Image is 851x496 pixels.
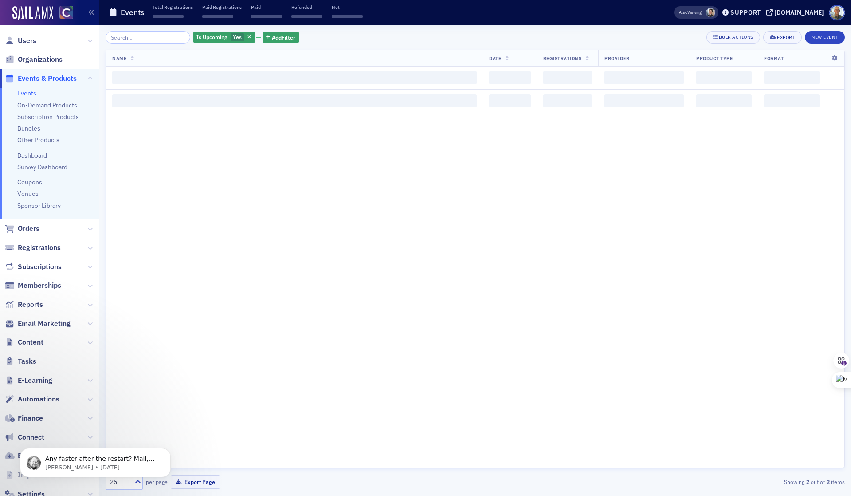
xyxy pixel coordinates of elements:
[17,113,79,121] a: Subscription Products
[5,376,52,385] a: E-Learning
[5,319,71,329] a: Email Marketing
[5,262,62,272] a: Subscriptions
[53,6,73,21] a: View Homepage
[18,300,43,310] span: Reports
[18,376,52,385] span: E-Learning
[18,55,63,64] span: Organizations
[17,101,77,109] a: On-Demand Products
[12,6,53,20] img: SailAMX
[5,470,44,480] a: Imports
[17,136,59,144] a: Other Products
[17,163,67,171] a: Survey Dashboard
[17,190,39,198] a: Venues
[5,300,43,310] a: Reports
[18,337,43,347] span: Content
[18,281,61,290] span: Memberships
[5,394,59,404] a: Automations
[18,36,36,46] span: Users
[5,74,77,83] a: Events & Products
[17,151,47,159] a: Dashboard
[5,281,61,290] a: Memberships
[18,74,77,83] span: Events & Products
[17,202,61,210] a: Sponsor Library
[39,26,148,112] span: Any faster after the restart? Mail, Messages, and Photos seem high but I don't think that is too ...
[17,178,42,186] a: Coupons
[5,413,43,423] a: Finance
[18,319,71,329] span: Email Marketing
[18,357,36,366] span: Tasks
[18,413,43,423] span: Finance
[39,34,153,42] p: Message from Aidan, sent 1w ago
[18,224,39,234] span: Orders
[5,243,61,253] a: Registrations
[18,394,59,404] span: Automations
[5,337,43,347] a: Content
[17,89,36,97] a: Events
[7,429,184,492] iframe: Intercom notifications message
[5,433,44,442] a: Connect
[5,357,36,366] a: Tasks
[59,6,73,20] img: SailAMX
[5,55,63,64] a: Organizations
[5,224,39,234] a: Orders
[18,243,61,253] span: Registrations
[17,124,40,132] a: Bundles
[5,451,43,461] a: Exports
[5,36,36,46] a: Users
[18,262,62,272] span: Subscriptions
